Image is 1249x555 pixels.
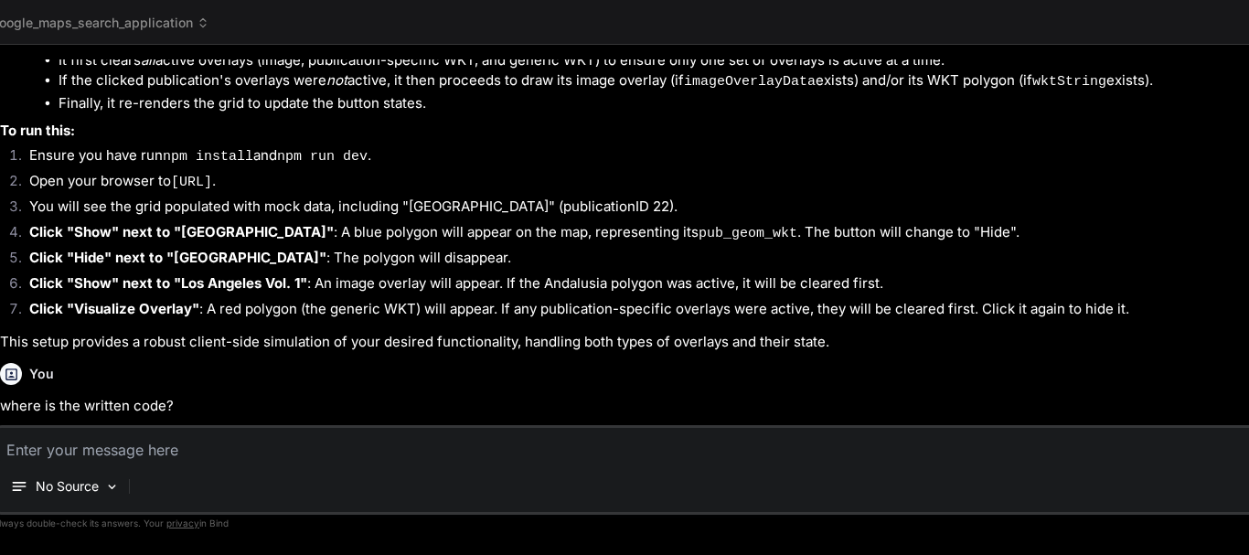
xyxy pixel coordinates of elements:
[166,518,199,528] span: privacy
[326,71,347,89] em: not
[171,175,212,190] code: [URL]
[29,223,334,240] strong: Click "Show" next to "[GEOGRAPHIC_DATA]"
[29,274,307,292] strong: Click "Show" next to "Los Angeles Vol. 1"
[36,477,99,496] p: No Source
[29,300,199,317] strong: Click "Visualize Overlay"
[684,74,816,90] code: imageOverlayData
[1032,74,1106,90] code: wktString
[29,365,54,383] h6: You
[141,51,155,69] em: all
[699,226,797,241] code: pub_geom_wkt
[29,249,326,266] strong: Click "Hide" next to "[GEOGRAPHIC_DATA]"
[277,149,368,165] code: npm run dev
[104,479,120,495] img: Pick Models
[163,149,253,165] code: npm install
